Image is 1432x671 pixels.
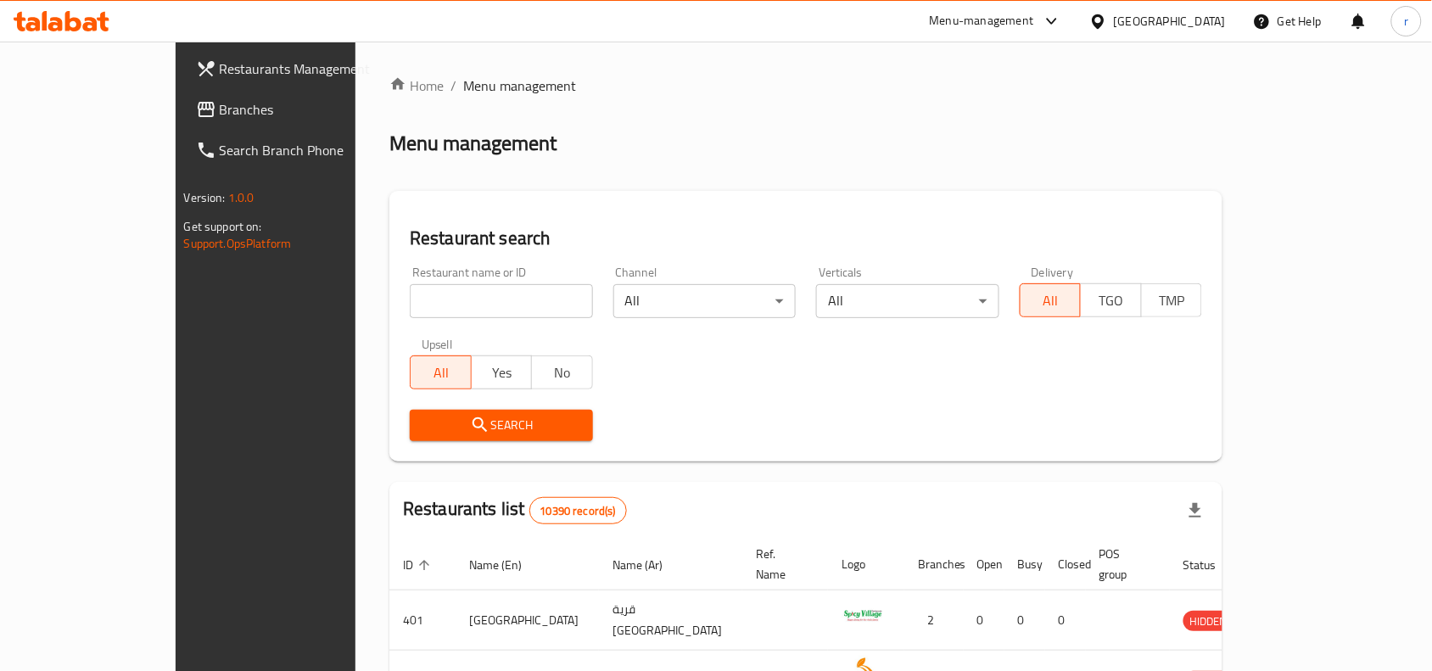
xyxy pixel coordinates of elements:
div: HIDDEN [1183,611,1234,631]
a: Search Branch Phone [182,130,415,171]
div: Export file [1175,490,1216,531]
h2: Menu management [389,130,557,157]
input: Search for restaurant name or ID.. [410,284,593,318]
li: / [450,75,456,96]
button: All [1020,283,1082,317]
span: ID [403,555,435,575]
span: Status [1183,555,1239,575]
span: All [417,361,465,385]
td: 0 [1004,590,1045,651]
img: Spicy Village [842,596,884,638]
span: Name (Ar) [613,555,685,575]
button: TGO [1080,283,1142,317]
button: Yes [471,355,533,389]
label: Upsell [422,338,453,350]
a: Support.OpsPlatform [184,232,292,254]
span: Yes [478,361,526,385]
div: [GEOGRAPHIC_DATA] [1114,12,1226,31]
h2: Restaurant search [410,226,1202,251]
div: All [613,284,797,318]
td: قرية [GEOGRAPHIC_DATA] [599,590,742,651]
span: 10390 record(s) [530,503,626,519]
td: 0 [964,590,1004,651]
th: Logo [828,539,904,590]
span: Branches [220,99,401,120]
span: Menu management [463,75,576,96]
h2: Restaurants list [403,496,627,524]
span: POS group [1099,544,1150,584]
a: Restaurants Management [182,48,415,89]
span: Ref. Name [756,544,808,584]
div: All [816,284,999,318]
span: HIDDEN [1183,612,1234,631]
span: TGO [1088,288,1135,313]
td: 401 [389,590,456,651]
td: [GEOGRAPHIC_DATA] [456,590,599,651]
a: Home [389,75,444,96]
span: Search Branch Phone [220,140,401,160]
span: r [1404,12,1408,31]
td: 2 [904,590,964,651]
span: Search [423,415,579,436]
a: Branches [182,89,415,130]
th: Busy [1004,539,1045,590]
nav: breadcrumb [389,75,1222,96]
span: Get support on: [184,215,262,238]
span: Restaurants Management [220,59,401,79]
th: Branches [904,539,964,590]
button: Search [410,410,593,441]
button: TMP [1141,283,1203,317]
th: Open [964,539,1004,590]
div: Menu-management [930,11,1034,31]
span: TMP [1149,288,1196,313]
button: All [410,355,472,389]
div: Total records count [529,497,627,524]
button: No [531,355,593,389]
span: No [539,361,586,385]
span: Version: [184,187,226,209]
span: Name (En) [469,555,544,575]
label: Delivery [1032,266,1074,278]
span: All [1027,288,1075,313]
span: 1.0.0 [228,187,255,209]
th: Closed [1045,539,1086,590]
td: 0 [1045,590,1086,651]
